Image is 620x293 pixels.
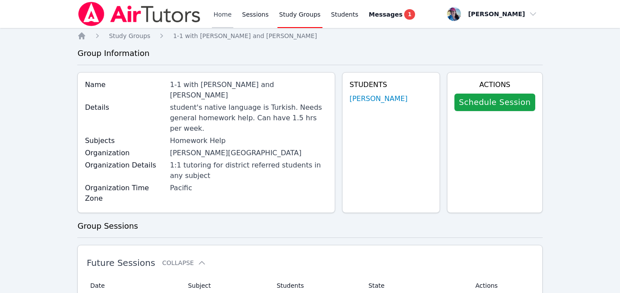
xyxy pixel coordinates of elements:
[404,9,415,20] span: 1
[170,183,328,193] div: Pacific
[369,10,402,19] span: Messages
[85,148,165,158] label: Organization
[77,2,201,26] img: Air Tutors
[85,136,165,146] label: Subjects
[173,31,317,40] a: 1-1 with [PERSON_NAME] and [PERSON_NAME]
[350,94,408,104] a: [PERSON_NAME]
[77,31,542,40] nav: Breadcrumb
[454,94,535,111] a: Schedule Session
[85,102,165,113] label: Details
[85,160,165,171] label: Organization Details
[170,148,328,158] div: [PERSON_NAME][GEOGRAPHIC_DATA]
[109,31,150,40] a: Study Groups
[170,102,328,134] div: student's native language is Turkish. Needs general homework help. Can have 1.5 hrs per week.
[87,258,155,268] span: Future Sessions
[350,80,433,90] h4: Students
[162,258,206,267] button: Collapse
[173,32,317,39] span: 1-1 with [PERSON_NAME] and [PERSON_NAME]
[77,47,542,59] h3: Group Information
[85,183,165,204] label: Organization Time Zone
[85,80,165,90] label: Name
[170,80,328,101] div: 1-1 with [PERSON_NAME] and [PERSON_NAME]
[170,136,328,146] div: Homework Help
[454,80,535,90] h4: Actions
[109,32,150,39] span: Study Groups
[170,160,328,181] div: 1:1 tutoring for district referred students in any subject
[77,220,542,232] h3: Group Sessions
